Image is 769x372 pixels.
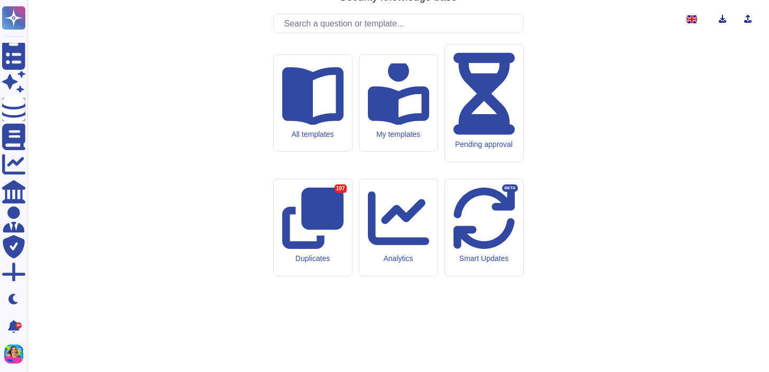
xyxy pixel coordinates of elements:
button: user [2,342,31,366]
div: 197 [335,184,347,193]
div: Pending approval [453,140,515,149]
div: Analytics [368,254,429,263]
div: Duplicates [282,254,344,263]
img: en [687,15,697,23]
input: Search a question or template... [279,14,523,33]
div: 9+ [15,322,22,329]
div: Smart Updates [453,254,515,263]
div: BETA [502,184,517,192]
div: All templates [282,130,344,139]
div: My templates [368,130,429,139]
img: user [4,345,23,364]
